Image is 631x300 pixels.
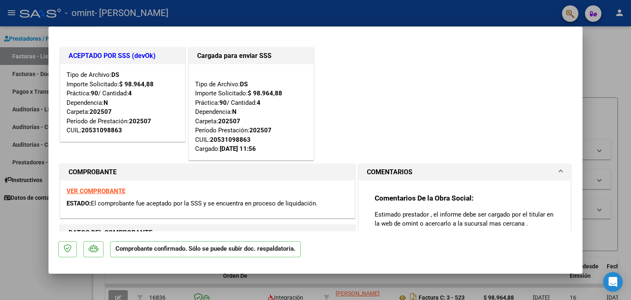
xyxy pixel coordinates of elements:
[367,167,412,177] h1: COMENTARIOS
[91,200,318,207] span: El comprobante fue aceptado por la SSS y se encuentra en proceso de liquidación.
[220,145,256,152] strong: [DATE] 11:56
[375,194,474,202] strong: Comentarios De la Obra Social:
[359,164,571,180] mat-expansion-panel-header: COMENTARIOS
[67,187,125,195] a: VER COMPROBANTE
[240,81,248,88] strong: DS
[232,108,237,115] strong: N
[67,200,91,207] span: ESTADO:
[195,70,307,154] div: Tipo de Archivo: Importe Solicitado: Práctica: / Cantidad: Dependencia: Carpeta: Período Prestaci...
[129,118,151,125] strong: 202507
[67,70,179,135] div: Tipo de Archivo: Importe Solicitado: Práctica: / Cantidad: Dependencia: Carpeta: Período de Prest...
[603,272,623,292] div: Open Intercom Messenger
[219,99,227,106] strong: 90
[210,135,251,145] div: 20531098863
[128,90,132,97] strong: 4
[197,51,305,61] h1: Cargada para enviar SSS
[69,168,117,176] strong: COMPROBANTE
[69,229,152,237] strong: DATOS DEL COMPROBANTE
[91,90,98,97] strong: 90
[110,241,301,257] p: Comprobante confirmado. Sólo se puede subir doc. respaldatoria.
[375,210,555,228] p: Estimado prestador , el informe debe ser cargado por el titular en la web de omint o acercarlo a ...
[90,108,112,115] strong: 202507
[81,126,122,135] div: 20531098863
[249,127,272,134] strong: 202507
[359,180,571,265] div: COMENTARIOS
[104,99,108,106] strong: N
[69,51,177,61] h1: ACEPTADO POR SSS (devOk)
[119,81,154,88] strong: $ 98.964,88
[111,71,119,78] strong: DS
[248,90,282,97] strong: $ 98.964,88
[218,118,240,125] strong: 202507
[257,99,260,106] strong: 4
